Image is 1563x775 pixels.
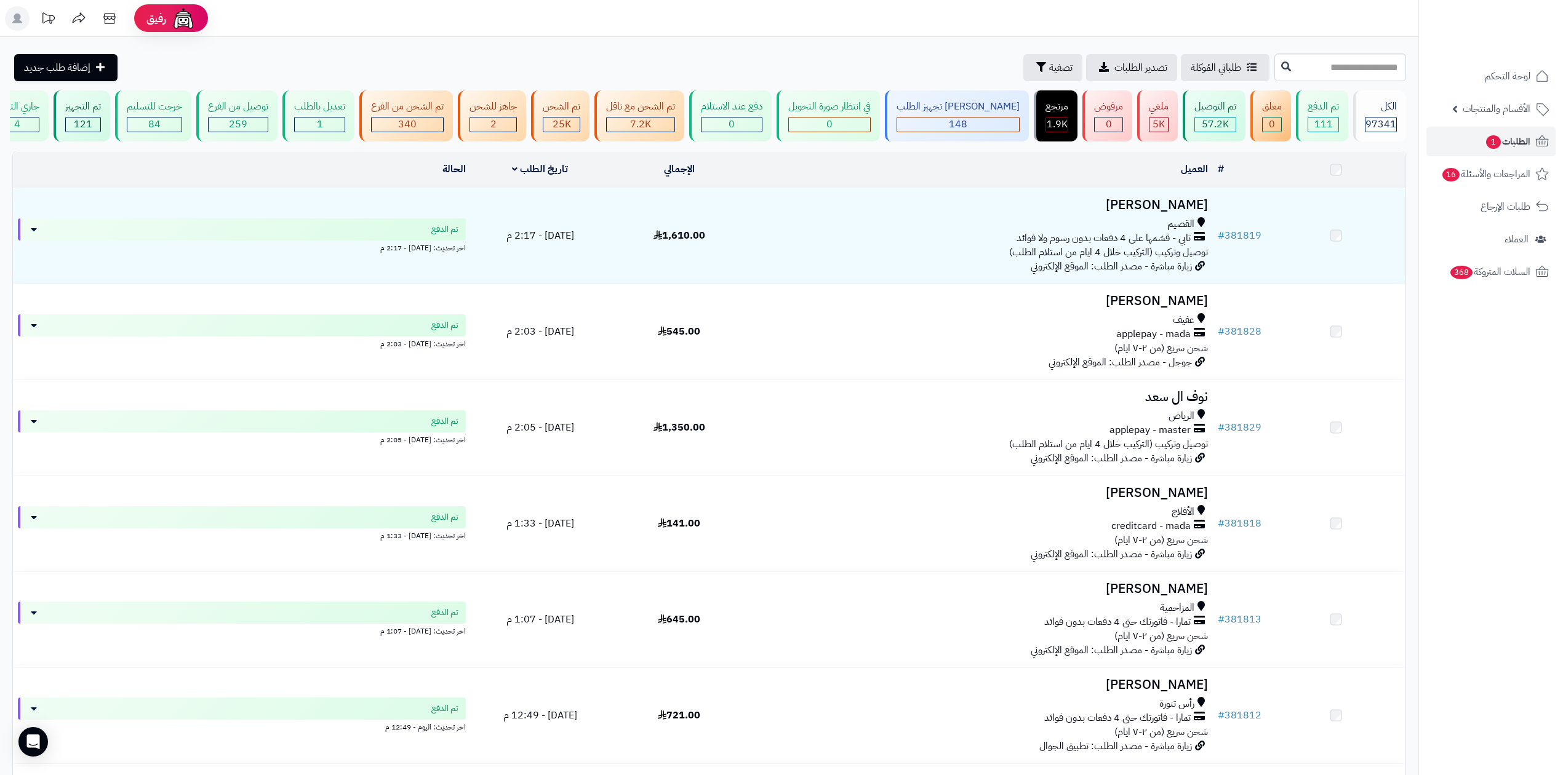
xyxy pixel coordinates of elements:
[33,6,63,34] a: تحديثات المنصة
[1180,90,1248,141] a: تم التوصيل 57.2K
[754,678,1208,692] h3: [PERSON_NAME]
[490,117,497,132] span: 2
[1481,198,1530,215] span: طلبات الإرجاع
[51,90,113,141] a: تم التجهيز 121
[1426,62,1556,91] a: لوحة التحكم
[1202,117,1229,132] span: 57.2K
[606,100,675,114] div: تم الشحن مع ناقل
[229,117,247,132] span: 259
[398,117,417,132] span: 340
[146,11,166,26] span: رفيق
[658,516,700,531] span: 141.00
[431,606,458,619] span: تم الدفع
[1218,420,1225,435] span: #
[1114,341,1208,356] span: شحن سريع (من ٢-٧ ايام)
[1149,117,1168,132] div: 5009
[1160,601,1194,615] span: المزاحمية
[294,100,345,114] div: تعديل بالطلب
[357,90,455,141] a: تم الشحن من الفرع 340
[431,702,458,715] span: تم الدفع
[897,100,1020,114] div: [PERSON_NAME] تجهيز الطلب
[14,117,20,132] span: 4
[1031,90,1080,141] a: مرتجع 1.9K
[754,198,1208,212] h3: [PERSON_NAME]
[1173,313,1194,327] span: عفيف
[1485,68,1530,85] span: لوحة التحكم
[470,100,517,114] div: جاهز للشحن
[553,117,571,132] span: 25K
[1046,117,1068,132] div: 1855
[1194,100,1236,114] div: تم التوصيل
[1167,217,1194,231] span: القصيم
[1031,643,1192,658] span: زيارة مباشرة - مصدر الطلب: الموقع الإلكتروني
[503,708,577,723] span: [DATE] - 12:49 م
[1095,117,1122,132] div: 0
[1218,228,1225,243] span: #
[1047,117,1068,132] span: 1.9K
[1116,327,1191,341] span: applepay - mada
[1009,245,1208,260] span: توصيل وتركيب (التركيب خلال 4 ايام من استلام الطلب)
[1109,423,1191,437] span: applepay - master
[1044,615,1191,629] span: تمارا - فاتورتك حتى 4 دفعات بدون فوائد
[654,420,705,435] span: 1,350.00
[788,100,871,114] div: في انتظار صورة التحويل
[1463,100,1530,117] span: الأقسام والمنتجات
[687,90,774,141] a: دفع عند الاستلام 0
[506,612,574,627] span: [DATE] - 1:07 م
[74,117,92,132] span: 121
[1149,100,1169,114] div: ملغي
[1365,117,1396,132] span: 97341
[506,420,574,435] span: [DATE] - 2:05 م
[1269,117,1275,132] span: 0
[702,117,762,132] div: 0
[18,528,466,541] div: اخر تحديث: [DATE] - 1:33 م
[789,117,870,132] div: 0
[14,54,118,81] a: إضافة طلب جديد
[506,228,574,243] span: [DATE] - 2:17 م
[630,117,651,132] span: 7.2K
[754,486,1208,500] h3: [PERSON_NAME]
[1218,516,1261,531] a: #381818
[1017,231,1191,245] span: تابي - قسّمها على 4 دفعات بدون رسوم ولا فوائد
[1218,228,1261,243] a: #381819
[1045,100,1068,114] div: مرتجع
[1485,133,1530,150] span: الطلبات
[897,117,1019,132] div: 148
[1009,437,1208,451] span: توصيل وتركيب (التركيب خلال 4 ايام من استلام الطلب)
[754,390,1208,404] h3: نوف ال سعد
[1486,135,1501,149] span: 1
[280,90,357,141] a: تعديل بالطلب 1
[1049,60,1073,75] span: تصفية
[1023,54,1082,81] button: تصفية
[1218,162,1224,177] a: #
[18,432,466,445] div: اخر تحديث: [DATE] - 2:05 م
[1441,165,1530,183] span: المراجعات والأسئلة
[1218,324,1225,339] span: #
[882,90,1031,141] a: [PERSON_NAME] تجهيز الطلب 148
[431,511,458,523] span: تم الدفع
[442,162,466,177] a: الحالة
[127,100,182,114] div: خرجت للتسليم
[295,117,345,132] div: 1
[1442,168,1460,181] span: 16
[208,100,268,114] div: توصيل من الفرع
[1039,739,1192,753] span: زيارة مباشرة - مصدر الطلب: تطبيق الجوال
[1218,612,1261,627] a: #381813
[607,117,674,132] div: 7222
[729,117,735,132] span: 0
[1080,90,1135,141] a: مرفوض 0
[1426,159,1556,189] a: المراجعات والأسئلة16
[1351,90,1409,141] a: الكل97341
[171,6,196,31] img: ai-face.png
[658,324,700,339] span: 545.00
[1031,547,1192,562] span: زيارة مباشرة - مصدر الطلب: الموقع الإلكتروني
[1248,90,1293,141] a: معلق 0
[1218,708,1261,723] a: #381812
[18,727,48,757] div: Open Intercom Messenger
[1191,60,1241,75] span: طلباتي المُوكلة
[1159,697,1194,711] span: رأس تنورة
[1450,266,1473,279] span: 368
[543,117,580,132] div: 24986
[1479,33,1551,59] img: logo-2.png
[1181,162,1208,177] a: العميل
